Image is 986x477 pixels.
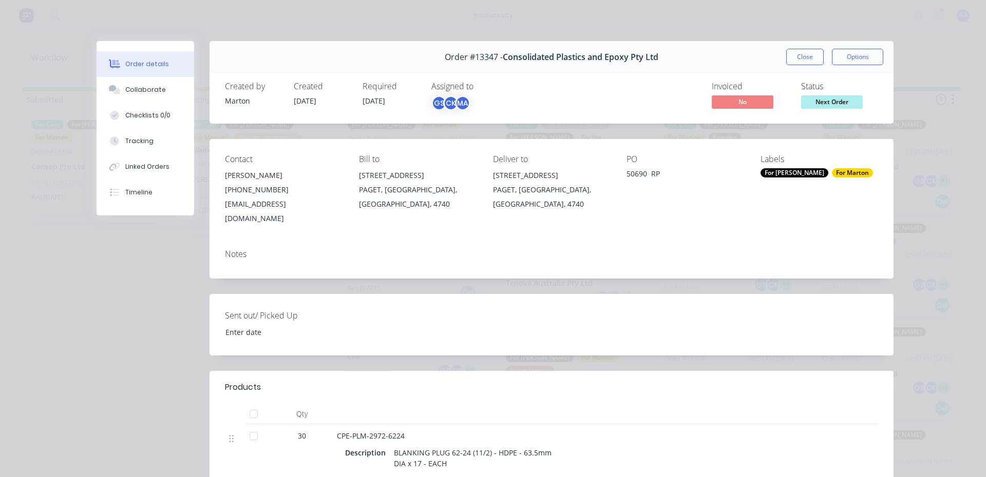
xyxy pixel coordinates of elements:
div: [STREET_ADDRESS]PAGET, [GEOGRAPHIC_DATA], [GEOGRAPHIC_DATA], 4740 [359,168,477,211]
span: 30 [298,430,306,441]
div: Created by [225,82,281,91]
div: 50690 RP [627,168,744,183]
button: Order details [97,51,194,77]
div: Order details [125,59,169,69]
div: Description [345,445,390,460]
div: [STREET_ADDRESS] [493,168,611,183]
span: Order #13347 - [445,52,503,62]
div: MA [455,95,470,111]
div: [PERSON_NAME][PHONE_NUMBER][EMAIL_ADDRESS][DOMAIN_NAME] [225,168,343,226]
div: [PERSON_NAME] [225,168,343,183]
button: GSCKMA [431,95,470,111]
span: [DATE] [294,96,316,106]
label: Sent out/ Picked Up [225,309,353,322]
div: Timeline [125,188,153,197]
div: [EMAIL_ADDRESS][DOMAIN_NAME] [225,197,343,226]
button: Tracking [97,128,194,154]
div: Bill to [359,154,477,164]
span: Next Order [801,95,863,108]
div: Invoiced [712,82,789,91]
span: No [712,95,773,108]
div: For [PERSON_NAME] [761,168,828,177]
button: Timeline [97,180,194,205]
div: PAGET, [GEOGRAPHIC_DATA], [GEOGRAPHIC_DATA], 4740 [493,183,611,211]
div: Products [225,381,261,393]
div: Checklists 0/0 [125,111,170,120]
div: Tracking [125,136,154,146]
button: Linked Orders [97,154,194,180]
div: Qty [271,404,333,424]
button: Next Order [801,95,863,111]
span: CPE-PLM-2972-6224 [337,431,405,441]
div: Labels [761,154,878,164]
div: Notes [225,249,878,259]
span: Consolidated Plastics and Epoxy Pty Ltd [503,52,658,62]
div: Created [294,82,350,91]
button: Collaborate [97,77,194,103]
div: BLANKING PLUG 62-24 (11/2) - HDPE - 63.5mm DIA x 17 - EACH [390,445,556,471]
div: Linked Orders [125,162,169,171]
span: [DATE] [363,96,385,106]
div: [STREET_ADDRESS]PAGET, [GEOGRAPHIC_DATA], [GEOGRAPHIC_DATA], 4740 [493,168,611,211]
div: PAGET, [GEOGRAPHIC_DATA], [GEOGRAPHIC_DATA], 4740 [359,183,477,211]
button: Options [832,49,883,65]
div: GS [431,95,447,111]
div: [PHONE_NUMBER] [225,183,343,197]
div: Assigned to [431,82,534,91]
div: Marton [225,95,281,106]
div: For Marton [832,168,873,177]
div: Contact [225,154,343,164]
div: Status [801,82,878,91]
input: Enter date [218,324,346,340]
div: CK [443,95,459,111]
button: Close [786,49,824,65]
div: [STREET_ADDRESS] [359,168,477,183]
div: Required [363,82,419,91]
div: PO [627,154,744,164]
button: Checklists 0/0 [97,103,194,128]
div: Collaborate [125,85,166,94]
div: Deliver to [493,154,611,164]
